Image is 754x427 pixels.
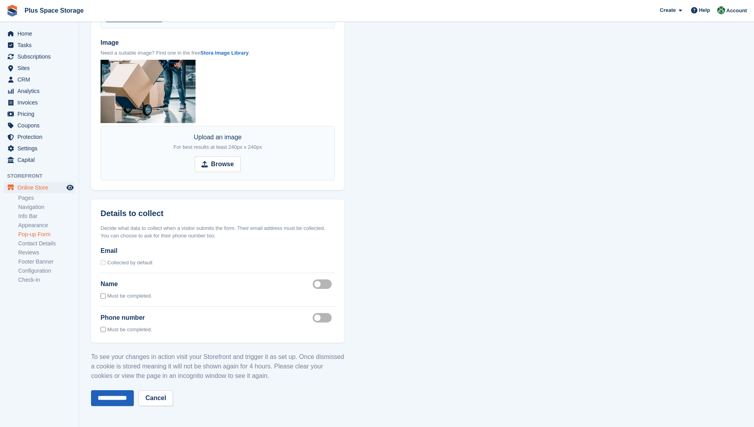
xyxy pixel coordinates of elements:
a: Contact Details [18,240,75,247]
a: menu [4,182,75,193]
span: Account [726,7,747,15]
label: Email [101,246,335,256]
a: menu [4,131,75,142]
a: menu [4,40,75,51]
label: Phone number enabled [313,317,335,318]
a: menu [4,51,75,62]
span: For best results at least 240px x 240px [173,144,262,150]
img: Karolis Stasinskas [717,6,725,14]
p: To see your changes in action visit your Storefront and trigger it as set up. Once dismissed a co... [91,352,344,381]
label: Must be completed. [107,292,152,300]
a: Plus Space Storage [21,4,87,17]
span: Tasks [17,40,65,51]
label: Name [101,279,118,289]
a: menu [4,85,75,97]
span: Subscriptions [17,51,65,62]
a: Reviews [18,249,75,256]
a: Configuration [18,267,75,275]
div: Upload an image [173,133,262,152]
a: Cancel [139,390,173,406]
p: Need a suitable image? Find one in the free . [101,49,335,57]
a: Check-in [18,276,75,284]
span: Invoices [17,97,65,108]
a: Navigation [18,203,75,211]
span: Home [17,28,65,39]
a: menu [4,120,75,131]
span: Protection [17,131,65,142]
label: Must be completed. [107,326,152,334]
input: Browse [195,156,241,172]
a: menu [4,97,75,108]
a: menu [4,28,75,39]
a: menu [4,74,75,85]
span: Create [660,6,676,14]
a: Footer Banner [18,258,75,266]
a: Stora Image Library [200,50,249,56]
a: menu [4,154,75,165]
a: Info Bar [18,213,75,220]
a: Preview store [65,183,75,192]
span: Sites [17,63,65,74]
label: Collected by default [107,259,152,267]
a: Pop-up Form [18,231,75,238]
span: CRM [17,74,65,85]
span: Help [699,6,710,14]
span: Capital [17,154,65,165]
div: Decide what data to collect when a visitor submits the form. Their email address must be collecte... [101,224,335,240]
span: Online Store [17,182,65,193]
span: Storefront [7,172,79,180]
a: menu [4,108,75,120]
h2: Details to collect [101,209,163,218]
a: menu [4,143,75,154]
img: stora-icon-8386f47178a22dfd0bd8f6a31ec36ba5ce8667c1dd55bd0f319d3a0aa187defe.svg [6,5,18,17]
img: Pop%20up%20Image_1.jpg [101,60,196,123]
span: Coupons [17,120,65,131]
a: Pages [18,194,75,202]
strong: Browse [211,159,234,169]
a: menu [4,63,75,74]
label: Name enabled [313,284,335,285]
span: Pricing [17,108,65,120]
span: Settings [17,143,65,154]
label: Image [101,38,335,47]
a: Appearance [18,222,75,229]
span: Analytics [17,85,65,97]
label: Phone number [101,313,145,323]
